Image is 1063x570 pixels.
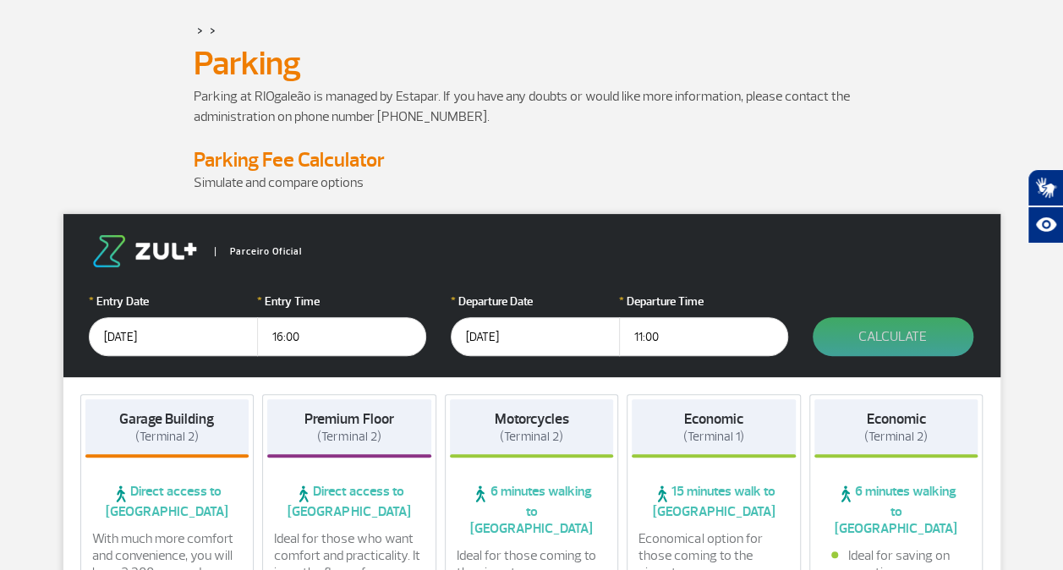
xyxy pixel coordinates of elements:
[1027,169,1063,206] button: Abrir tradutor de língua de sinais.
[1027,206,1063,244] button: Abrir recursos assistivos.
[451,317,620,356] input: dd/mm/aaaa
[267,483,431,520] span: Direct access to [GEOGRAPHIC_DATA]
[194,173,870,193] p: Simulate and compare options
[864,429,928,445] span: (Terminal 2)
[619,293,788,310] label: Departure Time
[494,410,568,428] strong: Motorcycles
[89,235,200,267] img: logo-zul.png
[304,410,393,428] strong: Premium Floor
[451,293,620,310] label: Departure Date
[197,20,203,40] a: >
[194,147,870,173] h4: Parking Fee Calculator
[632,483,796,520] span: 15 minutes walk to [GEOGRAPHIC_DATA]
[215,247,302,256] span: Parceiro Oficial
[867,410,926,428] strong: Economic
[210,20,216,40] a: >
[257,293,426,310] label: Entry Time
[684,410,743,428] strong: Economic
[89,293,258,310] label: Entry Date
[317,429,381,445] span: (Terminal 2)
[135,429,199,445] span: (Terminal 2)
[500,429,563,445] span: (Terminal 2)
[194,49,870,78] h1: Parking
[619,317,788,356] input: hh:mm
[194,86,870,127] p: Parking at RIOgaleão is managed by Estapar. If you have any doubts or would like more information...
[814,483,978,537] span: 6 minutes walking to [GEOGRAPHIC_DATA]
[257,317,426,356] input: hh:mm
[1027,169,1063,244] div: Plugin de acessibilidade da Hand Talk.
[119,410,214,428] strong: Garage Building
[813,317,973,356] button: Calculate
[683,429,744,445] span: (Terminal 1)
[85,483,249,520] span: Direct access to [GEOGRAPHIC_DATA]
[89,317,258,356] input: dd/mm/aaaa
[450,483,614,537] span: 6 minutes walking to [GEOGRAPHIC_DATA]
